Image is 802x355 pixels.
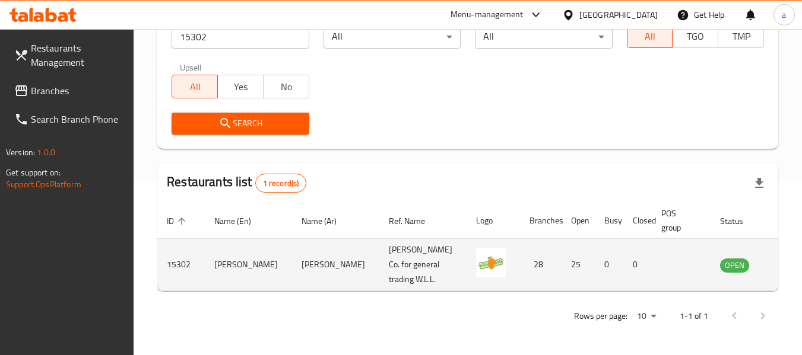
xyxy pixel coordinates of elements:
span: Search [181,116,299,131]
button: No [263,75,309,98]
span: Ref. Name [389,214,440,228]
p: Rows per page: [574,309,627,324]
div: Total records count [255,174,307,193]
span: TMP [723,28,759,45]
td: [PERSON_NAME] Co. for general trading W.L.L. [379,239,467,291]
td: [PERSON_NAME] [205,239,292,291]
span: POS group [661,206,696,235]
button: Yes [217,75,264,98]
span: Status [720,214,759,228]
a: Restaurants Management [5,34,134,76]
button: Search [172,113,309,135]
div: Menu-management [451,8,524,22]
th: Logo [467,203,520,239]
img: Mango Talaat [476,248,506,277]
a: Support.OpsPlatform [6,177,81,192]
input: Search for restaurant name or ID.. [172,25,309,49]
th: Branches [520,203,562,239]
span: 1.0.0 [37,145,55,160]
td: 15302 [157,239,205,291]
span: OPEN [720,258,749,272]
div: OPEN [720,258,749,273]
span: Name (Ar) [302,214,352,228]
button: All [172,75,218,98]
th: Open [562,203,595,239]
span: Yes [223,78,259,95]
span: Get support on: [6,165,61,180]
span: Name (En) [214,214,267,228]
button: TGO [672,24,718,48]
div: Rows per page: [632,308,661,325]
span: Branches [31,84,125,98]
label: Upsell [180,63,202,71]
span: All [632,28,668,45]
span: ID [167,214,189,228]
div: All [475,25,612,49]
span: No [268,78,305,95]
th: Busy [595,203,623,239]
span: TGO [677,28,714,45]
span: All [177,78,213,95]
span: Restaurants Management [31,41,125,69]
th: Closed [623,203,652,239]
td: 0 [595,239,623,291]
span: 1 record(s) [256,178,306,189]
span: Search Branch Phone [31,112,125,126]
td: 28 [520,239,562,291]
span: a [782,8,786,21]
button: All [627,24,673,48]
a: Branches [5,76,134,105]
div: All [324,25,461,49]
div: Export file [745,169,774,197]
span: Version: [6,145,35,160]
td: 25 [562,239,595,291]
a: Search Branch Phone [5,105,134,133]
button: TMP [718,24,764,48]
div: [GEOGRAPHIC_DATA] [579,8,658,21]
p: 1-1 of 1 [680,309,708,324]
td: 0 [623,239,652,291]
td: [PERSON_NAME] [292,239,379,291]
h2: Restaurants list [167,173,306,193]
